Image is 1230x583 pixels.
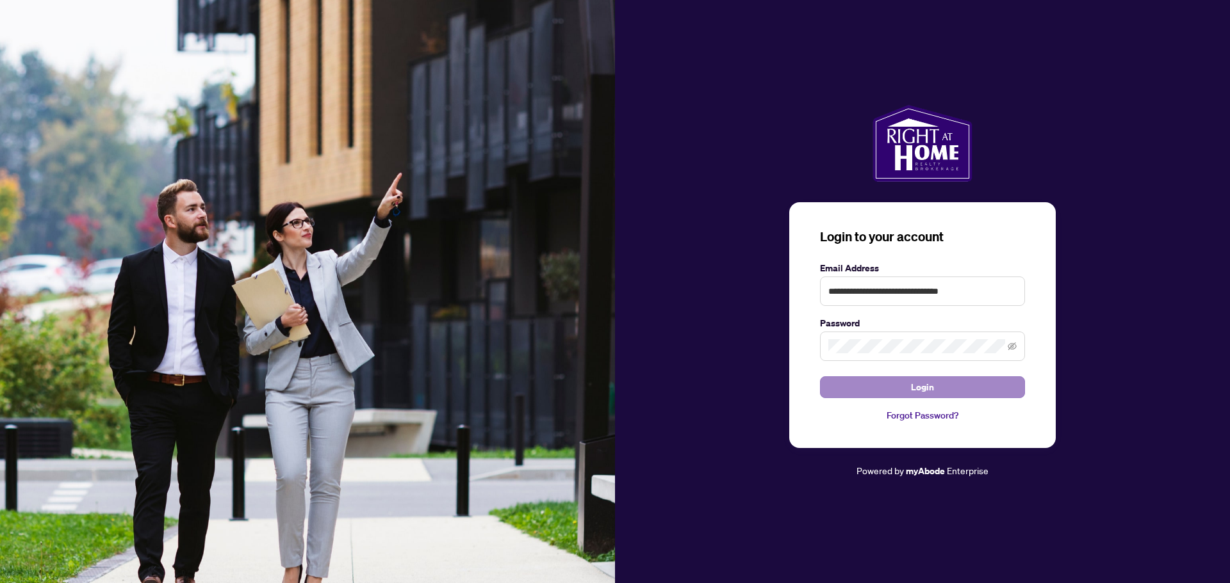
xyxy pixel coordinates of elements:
[820,228,1025,246] h3: Login to your account
[820,376,1025,398] button: Login
[820,316,1025,330] label: Password
[1008,342,1017,351] span: eye-invisible
[906,464,945,478] a: myAbode
[947,465,988,476] span: Enterprise
[820,261,1025,275] label: Email Address
[857,465,904,476] span: Powered by
[873,105,972,182] img: ma-logo
[820,408,1025,422] a: Forgot Password?
[911,377,934,397] span: Login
